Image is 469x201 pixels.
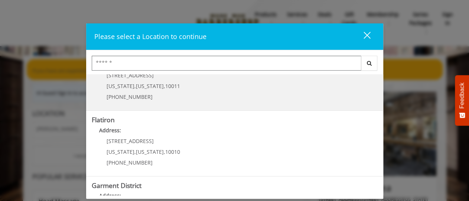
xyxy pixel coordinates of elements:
span: [STREET_ADDRESS] [107,137,154,145]
span: , [134,82,136,90]
span: Feedback [459,82,465,108]
span: [STREET_ADDRESS] [107,72,154,79]
b: Flatiron [92,115,115,124]
span: [PHONE_NUMBER] [107,93,153,100]
i: Search button [365,61,374,66]
b: Garment District [92,181,141,190]
span: , [134,148,136,155]
span: 10011 [165,82,180,90]
span: [US_STATE] [136,82,164,90]
button: close dialog [350,29,375,44]
div: close dialog [355,31,370,42]
span: [US_STATE] [136,148,164,155]
span: 10010 [165,148,180,155]
div: Center Select [92,56,378,74]
button: Feedback - Show survey [455,75,469,126]
span: , [164,82,165,90]
span: , [164,148,165,155]
span: Please select a Location to continue [94,32,206,41]
span: [PHONE_NUMBER] [107,159,153,166]
b: Address: [99,127,121,134]
input: Search Center [92,56,361,71]
b: Address: [99,192,121,199]
span: [US_STATE] [107,148,134,155]
span: [US_STATE] [107,82,134,90]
